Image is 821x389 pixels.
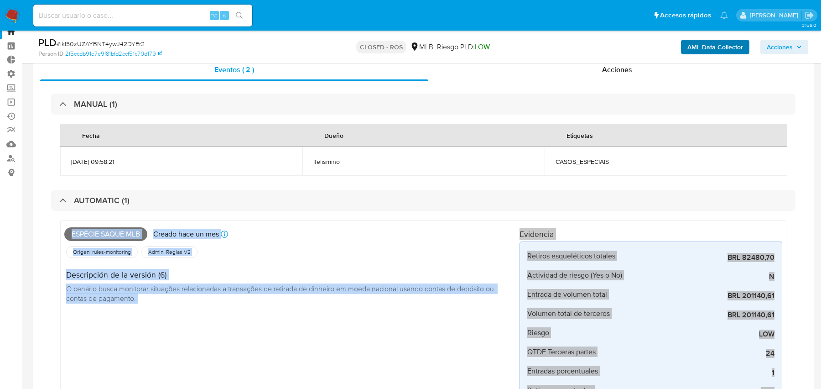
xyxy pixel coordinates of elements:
[38,35,57,50] b: PLD
[437,42,490,52] span: Riesgo PLD:
[147,248,192,256] span: Admin. Reglas V2
[33,10,252,21] input: Buscar usuario o caso...
[410,42,433,52] div: MLB
[687,40,743,54] b: AML Data Collector
[802,21,816,29] span: 3.158.0
[153,229,219,239] p: Creado hace un mes
[356,41,406,53] p: CLOSED - ROS
[71,158,291,166] span: [DATE] 09:58:21
[72,248,132,256] span: Origen: rules-monitoring
[211,11,218,20] span: ⌥
[313,124,354,146] div: Dueño
[223,11,226,20] span: s
[71,124,111,146] div: Fecha
[556,158,776,166] span: CASOS_ESPECIAIS
[750,11,801,20] p: juan.calo@mercadolibre.com
[805,11,814,20] a: Salir
[475,42,490,52] span: LOW
[74,195,130,205] h3: AUTOMATIC (1)
[38,50,63,58] b: Person ID
[767,40,793,54] span: Acciones
[51,190,795,211] div: AUTOMATIC (1)
[51,94,795,115] div: MANUAL (1)
[230,9,249,22] button: search-icon
[556,124,604,146] div: Etiquetas
[66,284,496,304] span: O cenário busca monitorar situações relacionadas a transações de retirada de dinheiro em moeda na...
[57,39,145,48] span: # ikI50zUZAYBNT4ywJ42DYEr2
[313,158,534,166] span: lfelismino
[660,11,711,20] span: Accesos rápidos
[74,99,117,109] h3: MANUAL (1)
[681,40,749,54] button: AML Data Collector
[214,64,254,75] span: Eventos ( 2 )
[66,270,512,280] h4: Descripción de la versión (6)
[760,40,808,54] button: Acciones
[64,227,147,241] span: Espécie saque mlb
[602,64,632,75] span: Acciones
[720,11,728,19] a: Notificaciones
[65,50,162,58] a: 2f5ccdb91e7e9f81bfd2ccf51c70d179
